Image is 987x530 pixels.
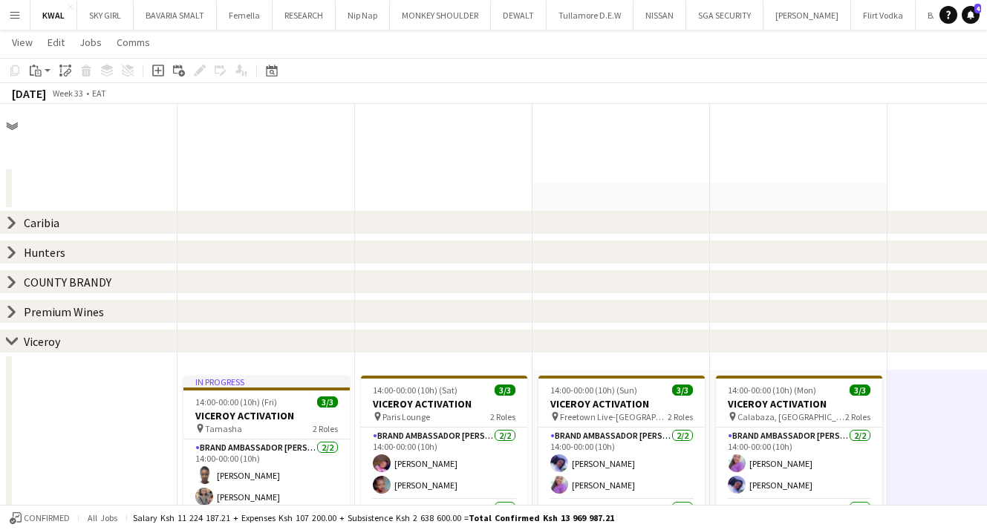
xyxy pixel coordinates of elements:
button: RESEARCH [273,1,336,30]
button: SGA SECURITY [686,1,763,30]
h3: VICEROY ACTIVATION [716,397,882,410]
span: 3/3 [317,396,338,408]
span: All jobs [85,512,120,523]
span: 14:00-00:00 (10h) (Mon) [728,385,816,396]
span: Edit [48,36,65,49]
h3: VICEROY ACTIVATION [361,397,527,410]
span: 2 Roles [313,423,338,434]
span: 14:00-00:00 (10h) (Fri) [195,396,277,408]
app-card-role: Brand Ambassador [PERSON_NAME]2/214:00-00:00 (10h)[PERSON_NAME][PERSON_NAME] [361,428,527,500]
button: DEWALT [491,1,547,30]
span: 3/3 [672,385,693,396]
span: 2 Roles [490,411,515,422]
div: COUNTY BRANDY [24,275,111,289]
a: Edit [42,33,71,52]
button: MONKEY SHOULDER [390,1,491,30]
span: 3/3 [850,385,870,396]
button: Tullamore D.E.W [547,1,633,30]
button: NISSAN [633,1,686,30]
button: SKY GIRL [77,1,134,30]
span: View [12,36,33,49]
span: 2 Roles [668,411,693,422]
span: Week 33 [49,88,86,99]
div: Hunters [24,245,65,260]
span: Confirmed [24,513,70,523]
h3: VICEROY ACTIVATION [183,409,350,422]
span: 14:00-00:00 (10h) (Sun) [550,385,637,396]
button: [PERSON_NAME] [763,1,851,30]
span: Calabaza, [GEOGRAPHIC_DATA] [737,411,845,422]
a: View [6,33,39,52]
span: 14:00-00:00 (10h) (Sat) [373,385,457,396]
app-card-role: Brand Ambassador [PERSON_NAME]2/214:00-00:00 (10h)[PERSON_NAME][PERSON_NAME] [538,428,705,500]
span: Freetown Live-[GEOGRAPHIC_DATA] [560,411,668,422]
app-card-role: Brand Ambassador [PERSON_NAME]2/214:00-00:00 (10h)[PERSON_NAME][PERSON_NAME] [183,439,350,511]
button: KWAL [30,1,77,30]
span: 3/3 [495,385,515,396]
div: Viceroy [24,334,60,349]
span: Paris Lounge [382,411,430,422]
h3: VICEROY ACTIVATION [538,397,705,410]
div: EAT [92,88,106,99]
span: 4 [974,4,981,13]
button: Nip Nap [336,1,390,30]
app-card-role: Brand Ambassador [PERSON_NAME]2/214:00-00:00 (10h)[PERSON_NAME][PERSON_NAME] [716,428,882,500]
a: 4 [962,6,980,24]
span: Jobs [79,36,102,49]
div: [DATE] [12,86,46,101]
button: Femella [217,1,273,30]
button: BAVARIA SMALT [134,1,217,30]
button: BACARDI [916,1,974,30]
div: Caribia [24,215,59,230]
span: Comms [117,36,150,49]
span: 2 Roles [845,411,870,422]
button: Confirmed [7,510,72,526]
a: Jobs [74,33,108,52]
span: Total Confirmed Ksh 13 969 987.21 [469,512,614,523]
div: Premium Wines [24,304,104,319]
div: In progress [183,376,350,387]
div: Salary Ksh 11 224 187.21 + Expenses Ksh 107 200.00 + Subsistence Ksh 2 638 600.00 = [133,512,614,523]
a: Comms [111,33,156,52]
span: Tamasha [205,423,242,434]
button: Flirt Vodka [851,1,916,30]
